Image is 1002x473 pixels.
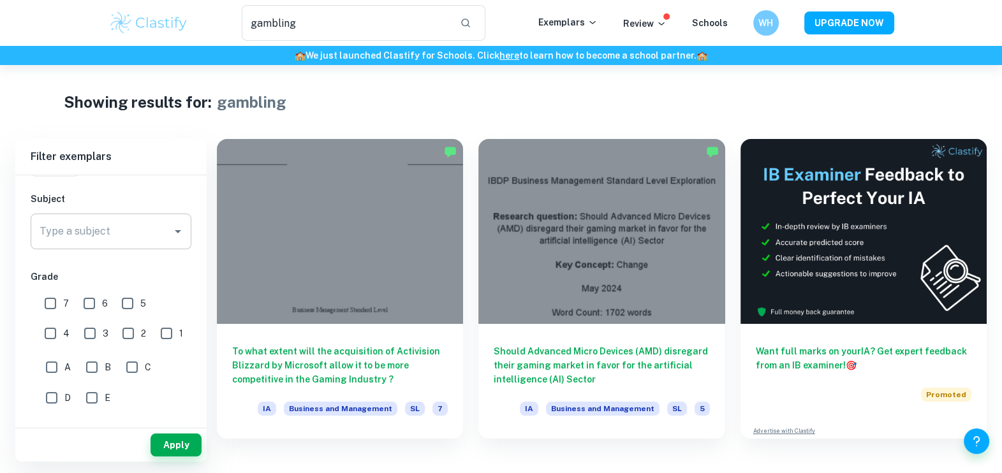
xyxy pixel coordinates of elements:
button: Open [169,222,187,240]
span: A [64,360,71,374]
span: 7 [63,296,69,310]
span: 2 [141,326,146,340]
span: Business and Management [546,402,659,416]
span: 5 [140,296,146,310]
span: D [64,391,71,405]
span: E [105,391,110,405]
h6: WH [758,16,773,30]
span: 🏫 [696,50,707,61]
img: Clastify logo [108,10,189,36]
h6: To what extent will the acquisition of Activision Blizzard by Microsoft allow it to be more compe... [232,344,448,386]
span: IA [520,402,538,416]
h6: Want full marks on your IA ? Get expert feedback from an IB examiner! [756,344,971,372]
span: 7 [432,402,448,416]
span: 4 [63,326,70,340]
button: WH [753,10,779,36]
span: 🏫 [295,50,306,61]
span: 🎯 [846,360,857,370]
input: Search for any exemplars... [242,5,450,41]
a: To what extent will the acquisition of Activision Blizzard by Microsoft allow it to be more compe... [217,139,463,439]
a: here [499,50,519,61]
a: Should Advanced Micro Devices (AMD) disregard their gaming market in favor for the artificial int... [478,139,725,439]
a: Schools [692,18,728,28]
span: 3 [103,326,108,340]
h6: Subject [31,192,191,206]
span: SL [667,402,687,416]
button: UPGRADE NOW [804,11,894,34]
p: Exemplars [538,15,598,29]
span: IA [258,402,276,416]
button: Apply [151,433,202,456]
h6: Should Advanced Micro Devices (AMD) disregard their gaming market in favor for the artificial int... [494,344,709,386]
a: Advertise with Clastify [753,426,815,435]
h1: gambling [217,91,286,113]
span: 5 [695,402,710,416]
img: Thumbnail [740,139,987,324]
span: B [105,360,111,374]
button: Help and Feedback [964,428,989,454]
h6: Filter exemplars [15,139,207,175]
img: Marked [706,145,719,158]
span: Business and Management [284,402,397,416]
span: 6 [102,296,108,310]
p: Review [623,17,667,31]
span: C [145,360,151,374]
span: 1 [179,326,183,340]
a: Want full marks on yourIA? Get expert feedback from an IB examiner!PromotedAdvertise with Clastify [740,139,987,439]
img: Marked [444,145,457,158]
span: SL [405,402,425,416]
span: Promoted [921,388,971,402]
h1: Showing results for: [64,91,212,113]
h6: We just launched Clastify for Schools. Click to learn how to become a school partner. [3,48,999,62]
h6: Grade [31,270,191,284]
